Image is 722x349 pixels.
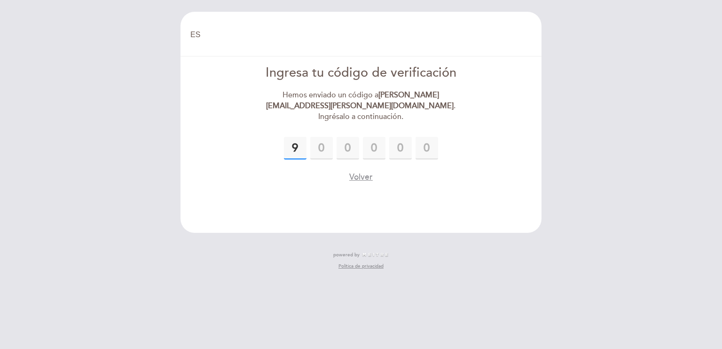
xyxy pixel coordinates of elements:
strong: [PERSON_NAME][EMAIL_ADDRESS][PERSON_NAME][DOMAIN_NAME] [266,90,454,111]
span: powered by [333,252,360,258]
input: 0 [310,137,333,159]
div: Hemos enviado un código a . Ingrésalo a continuación. [253,90,469,122]
img: MEITRE [362,253,389,257]
input: 0 [389,137,412,159]
button: Volver [349,171,373,183]
a: Política de privacidad [338,263,384,270]
input: 0 [337,137,359,159]
div: Ingresa tu código de verificación [253,64,469,82]
input: 0 [284,137,306,159]
input: 0 [416,137,438,159]
a: powered by [333,252,389,258]
input: 0 [363,137,385,159]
